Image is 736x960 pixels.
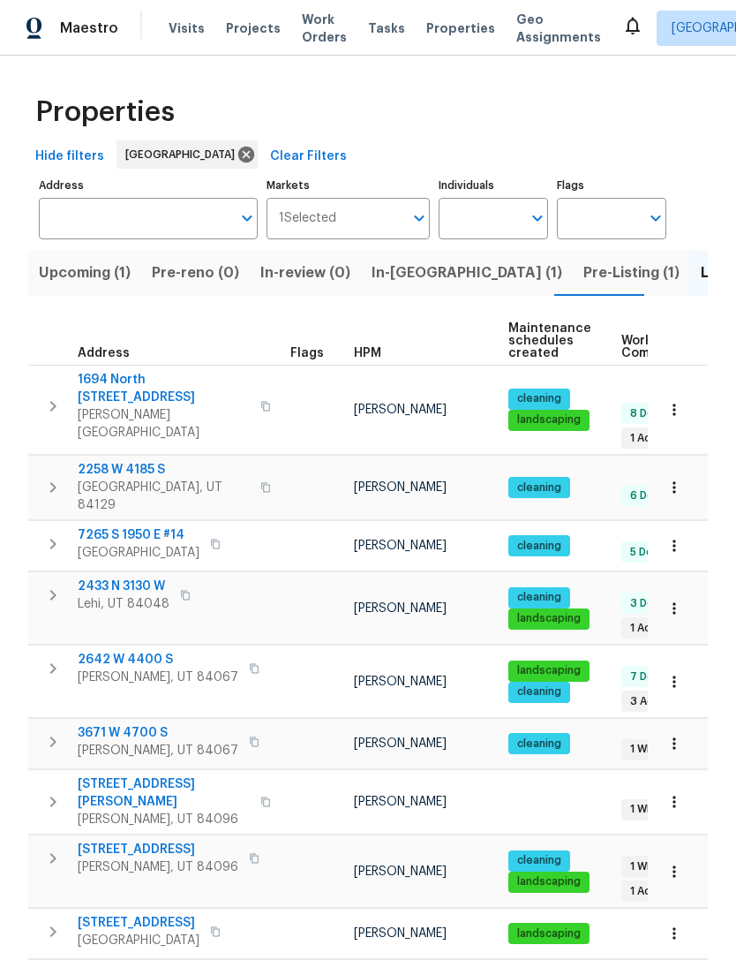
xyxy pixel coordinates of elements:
[426,19,495,37] span: Properties
[510,853,568,868] span: cleaning
[39,180,258,191] label: Address
[510,391,568,406] span: cleaning
[368,22,405,34] span: Tasks
[78,544,199,562] span: [GEOGRAPHIC_DATA]
[407,206,432,231] button: Open
[510,590,568,605] span: cleaning
[623,802,663,817] span: 1 WIP
[623,669,674,684] span: 7 Done
[78,371,250,406] span: 1694 North [STREET_ADDRESS]
[35,103,175,121] span: Properties
[510,684,568,699] span: cleaning
[35,146,104,168] span: Hide filters
[510,480,568,495] span: cleaning
[623,406,674,421] span: 8 Done
[583,261,680,285] span: Pre-Listing (1)
[354,347,381,359] span: HPM
[78,479,250,514] span: [GEOGRAPHIC_DATA], UT 84129
[623,694,700,709] span: 3 Accepted
[623,859,663,874] span: 1 WIP
[623,884,697,899] span: 1 Accepted
[623,742,663,757] span: 1 WIP
[354,481,447,494] span: [PERSON_NAME]
[354,866,447,878] span: [PERSON_NAME]
[78,742,238,760] span: [PERSON_NAME], UT 84067
[78,775,250,811] span: [STREET_ADDRESS][PERSON_NAME]
[279,211,336,226] span: 1 Selected
[78,914,199,932] span: [STREET_ADDRESS]
[510,874,588,889] span: landscaping
[510,611,588,626] span: landscaping
[302,11,347,46] span: Work Orders
[623,488,674,503] span: 6 Done
[621,335,732,359] span: Work Order Completion
[557,180,666,191] label: Flags
[510,737,568,752] span: cleaning
[643,206,668,231] button: Open
[354,676,447,688] span: [PERSON_NAME]
[623,545,673,560] span: 5 Done
[623,621,697,636] span: 1 Accepted
[510,412,588,427] span: landscaping
[623,431,697,446] span: 1 Accepted
[78,461,250,479] span: 2258 W 4185 S
[78,811,250,828] span: [PERSON_NAME], UT 84096
[354,602,447,615] span: [PERSON_NAME]
[125,146,242,163] span: [GEOGRAPHIC_DATA]
[354,540,447,552] span: [PERSON_NAME]
[28,140,111,173] button: Hide filters
[78,578,169,595] span: 2433 N 3130 W
[354,737,447,750] span: [PERSON_NAME]
[267,180,431,191] label: Markets
[78,651,238,669] span: 2642 W 4400 S
[372,261,562,285] span: In-[GEOGRAPHIC_DATA] (1)
[270,146,347,168] span: Clear Filters
[354,796,447,808] span: [PERSON_NAME]
[439,180,548,191] label: Individuals
[116,140,258,169] div: [GEOGRAPHIC_DATA]
[354,927,447,940] span: [PERSON_NAME]
[39,261,131,285] span: Upcoming (1)
[510,663,588,678] span: landscaping
[510,539,568,554] span: cleaning
[226,19,281,37] span: Projects
[78,347,130,359] span: Address
[510,926,588,941] span: landscaping
[235,206,259,231] button: Open
[290,347,324,359] span: Flags
[78,406,250,442] span: [PERSON_NAME][GEOGRAPHIC_DATA]
[78,724,238,742] span: 3671 W 4700 S
[623,596,674,611] span: 3 Done
[508,322,591,359] span: Maintenance schedules created
[78,669,238,686] span: [PERSON_NAME], UT 84067
[78,526,199,544] span: 7265 S 1950 E #14
[152,261,239,285] span: Pre-reno (0)
[169,19,205,37] span: Visits
[260,261,350,285] span: In-review (0)
[354,404,447,416] span: [PERSON_NAME]
[78,595,169,613] span: Lehi, UT 84048
[78,858,238,876] span: [PERSON_NAME], UT 84096
[263,140,354,173] button: Clear Filters
[78,932,199,949] span: [GEOGRAPHIC_DATA]
[60,19,118,37] span: Maestro
[78,841,238,858] span: [STREET_ADDRESS]
[516,11,601,46] span: Geo Assignments
[525,206,550,231] button: Open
